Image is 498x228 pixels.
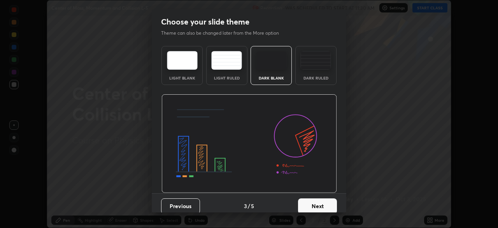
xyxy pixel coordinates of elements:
div: Light Blank [167,76,198,80]
h2: Choose your slide theme [161,17,249,27]
button: Next [298,198,337,214]
div: Dark Blank [256,76,287,80]
img: darkTheme.f0cc69e5.svg [256,51,287,70]
div: Dark Ruled [300,76,331,80]
h4: 3 [244,202,247,210]
button: Previous [161,198,200,214]
img: lightRuledTheme.5fabf969.svg [211,51,242,70]
img: darkRuledTheme.de295e13.svg [300,51,331,70]
h4: 5 [251,202,254,210]
h4: / [248,202,250,210]
p: Theme can also be changed later from the More option [161,30,287,37]
div: Light Ruled [211,76,242,80]
img: lightTheme.e5ed3b09.svg [167,51,198,70]
img: darkThemeBanner.d06ce4a2.svg [161,94,337,193]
